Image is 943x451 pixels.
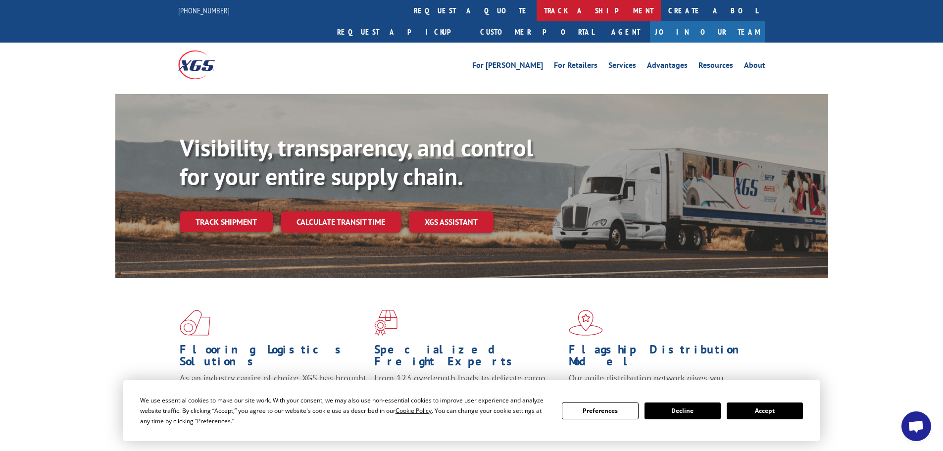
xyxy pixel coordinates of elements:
[281,211,401,233] a: Calculate transit time
[140,395,550,426] div: We use essential cookies to make our site work. With your consent, we may also use non-essential ...
[608,61,636,72] a: Services
[330,21,473,43] a: Request a pickup
[180,344,367,372] h1: Flooring Logistics Solutions
[562,402,638,419] button: Preferences
[197,417,231,425] span: Preferences
[178,5,230,15] a: [PHONE_NUMBER]
[180,132,533,192] b: Visibility, transparency, and control for your entire supply chain.
[744,61,765,72] a: About
[645,402,721,419] button: Decline
[180,310,210,336] img: xgs-icon-total-supply-chain-intelligence-red
[473,21,601,43] a: Customer Portal
[727,402,803,419] button: Accept
[569,344,756,372] h1: Flagship Distribution Model
[180,211,273,232] a: Track shipment
[647,61,688,72] a: Advantages
[180,372,366,407] span: As an industry carrier of choice, XGS has brought innovation and dedication to flooring logistics...
[650,21,765,43] a: Join Our Team
[374,310,397,336] img: xgs-icon-focused-on-flooring-red
[374,372,561,416] p: From 123 overlength loads to delicate cargo, our experienced staff knows the best way to move you...
[409,211,494,233] a: XGS ASSISTANT
[569,372,751,396] span: Our agile distribution network gives you nationwide inventory management on demand.
[698,61,733,72] a: Resources
[569,310,603,336] img: xgs-icon-flagship-distribution-model-red
[901,411,931,441] a: Open chat
[601,21,650,43] a: Agent
[123,380,820,441] div: Cookie Consent Prompt
[374,344,561,372] h1: Specialized Freight Experts
[472,61,543,72] a: For [PERSON_NAME]
[396,406,432,415] span: Cookie Policy
[554,61,597,72] a: For Retailers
